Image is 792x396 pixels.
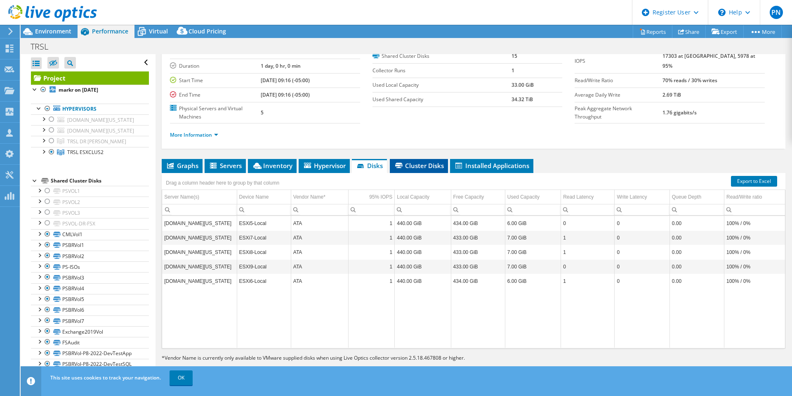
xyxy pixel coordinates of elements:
span: This site uses cookies to track your navigation. [50,374,161,381]
td: Column Queue Depth, Value 0.00 [669,216,724,230]
td: Column Read Latency, Value 0 [561,216,615,230]
td: Column Used Capacity, Filter cell [505,204,561,215]
td: Column 95% IOPS, Filter cell [349,204,395,215]
td: Column Free Capacity, Value 433.00 GiB [451,245,505,259]
a: PSVOL1 [31,186,149,197]
td: Column Queue Depth, Value 0.00 [669,259,724,274]
a: PSBRVol6 [31,305,149,315]
span: Inventory [252,161,292,170]
td: Column Read Latency, Value 1 [561,274,615,288]
a: Hypervisors [31,104,149,114]
label: Collector Runs [372,66,511,75]
td: Device Name Column [237,190,291,204]
svg: \n [718,9,726,16]
td: Server Name(s) Column [162,190,237,204]
b: 5 [261,109,264,116]
p: Vendor Name is currently only available to VMware supplied disks when using Live Optics collector... [162,353,554,363]
a: OK [170,370,193,385]
span: Performance [92,27,128,35]
td: Column Device Name, Value ESXi6-Local [237,274,291,288]
td: Free Capacity Column [451,190,505,204]
td: Column Used Capacity, Value 6.00 GiB [505,216,561,230]
span: Graphs [166,161,198,170]
a: PSBRVol1 [31,240,149,251]
td: 95% IOPS Column [349,190,395,204]
span: Environment [35,27,71,35]
a: PSVOL3 [31,207,149,218]
td: Column Used Capacity, Value 7.00 GiB [505,245,561,259]
td: Column Vendor Name*, Value ATA [291,230,348,245]
span: [DOMAIN_NAME][US_STATE] [67,127,134,134]
td: Vendor Name* Column [291,190,348,204]
span: Virtual [149,27,168,35]
td: Column Server Name(s), Value esxi5.trslwin.trsl.state.la.us [162,216,237,230]
a: PSVOL-DR-FSX [31,218,149,229]
label: Duration [170,62,261,70]
b: 17303 at [GEOGRAPHIC_DATA], 5978 at 95% [662,52,755,69]
b: 33.00 GiB [511,81,534,88]
div: Vendor Name* [293,192,325,202]
td: Column Local Capacity, Value 440.00 GiB [395,230,451,245]
td: Column Read/Write ratio, Value 100% / 0% [724,274,785,288]
div: Write Latency [617,192,647,202]
td: Column Free Capacity, Value 434.00 GiB [451,274,505,288]
a: CMLVol1 [31,229,149,240]
div: Device Name [239,192,269,202]
td: Column Free Capacity, Value 433.00 GiB [451,230,505,245]
a: TRSL DR ESXCLUS [31,136,149,147]
td: Column Device Name, Value ESXi7-Local [237,230,291,245]
a: PSBRVol-P8-2022-DevTestApp [31,348,149,359]
td: Column 95% IOPS, Value 1 [349,230,395,245]
td: Column Device Name, Filter cell [237,204,291,215]
td: Column Vendor Name*, Value ATA [291,216,348,230]
b: 1.76 gigabits/s [662,109,697,116]
a: TRSL ESXCLUS2 [31,147,149,158]
label: End Time [170,91,261,99]
label: Shared Cluster Disks [372,52,511,60]
td: Column Device Name, Value ESXi8-Local [237,245,291,259]
td: Column Write Latency, Filter cell [615,204,669,215]
td: Column Server Name(s), Value esxi8.trslwin.trsl.state.la.us [162,245,237,259]
td: Column Queue Depth, Value 0.00 [669,230,724,245]
td: Queue Depth Column [669,190,724,204]
a: Export to Excel [731,176,777,187]
td: Column Read/Write ratio, Value 100% / 0% [724,230,785,245]
td: Column Vendor Name*, Value ATA [291,259,348,274]
td: Column 95% IOPS, Value 1 [349,274,395,288]
td: Column Used Capacity, Value 6.00 GiB [505,274,561,288]
td: Column 95% IOPS, Value 1 [349,245,395,259]
td: Used Capacity Column [505,190,561,204]
a: Export [705,25,744,38]
div: Used Capacity [507,192,540,202]
a: More [743,25,782,38]
td: Column Write Latency, Value 0 [615,274,669,288]
a: Exchange2019Vol [31,326,149,337]
b: [DATE] 09:16 (-05:00) [261,77,310,84]
label: Start Time [170,76,261,85]
td: Column Write Latency, Value 0 [615,230,669,245]
td: Column Read Latency, Value 1 [561,245,615,259]
a: PSBRVol-P8-2022-DevTestSQL [31,359,149,370]
b: 34.32 TiB [511,96,533,103]
span: Installed Applications [454,161,529,170]
div: Read Latency [563,192,594,202]
span: TRSL DR [PERSON_NAME] [67,138,126,145]
h1: TRSL [27,42,61,51]
a: Reports [633,25,672,38]
td: Column Server Name(s), Value esxi6.trslwin.trsl.state.la.us [162,274,237,288]
span: Cluster Disks [394,161,444,170]
td: Column Local Capacity, Value 440.00 GiB [395,274,451,288]
div: Read/Write ratio [726,192,762,202]
td: Read Latency Column [561,190,615,204]
td: Column Vendor Name*, Filter cell [291,204,348,215]
td: Column Server Name(s), Filter cell [162,204,237,215]
b: TEACHERS' RETIREMENT SYSTEM, STATE OF LA [261,38,357,55]
td: Local Capacity Column [395,190,451,204]
td: Column Free Capacity, Value 434.00 GiB [451,216,505,230]
b: 70% reads / 30% writes [662,77,717,84]
label: Peak Aggregate Network Throughput [575,104,662,121]
a: Share [672,25,706,38]
td: Column Write Latency, Value 0 [615,259,669,274]
td: Column Read/Write ratio, Filter cell [724,204,785,215]
td: Column Server Name(s), Value esxi9.trslwin.trsl.state.la.us [162,259,237,274]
